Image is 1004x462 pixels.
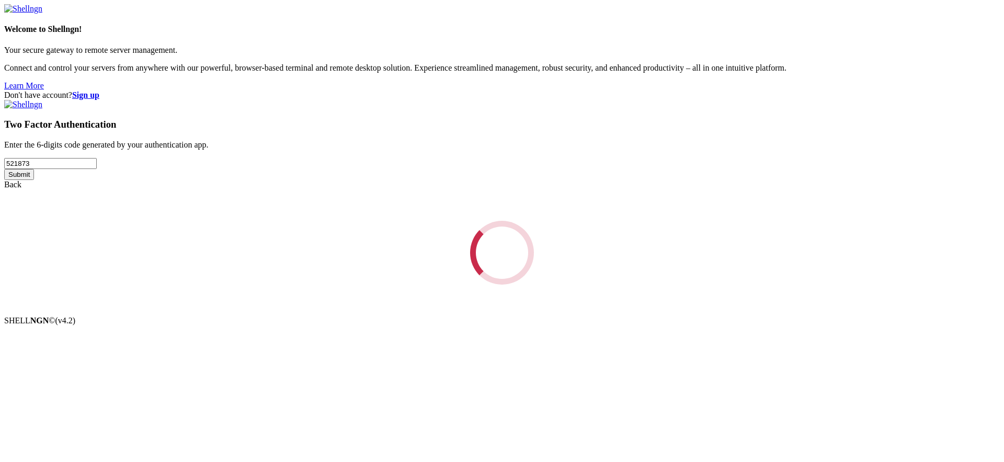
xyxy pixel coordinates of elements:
[4,119,1000,130] h3: Two Factor Authentication
[4,63,1000,73] p: Connect and control your servers from anywhere with our powerful, browser-based terminal and remo...
[4,46,1000,55] p: Your secure gateway to remote server management.
[4,100,42,109] img: Shellngn
[30,316,49,325] b: NGN
[4,140,1000,150] p: Enter the 6-digits code generated by your authentication app.
[4,25,1000,34] h4: Welcome to Shellngn!
[4,180,21,189] a: Back
[72,91,99,99] a: Sign up
[4,316,75,325] span: SHELL ©
[470,221,534,285] div: Loading...
[55,316,76,325] span: 4.2.0
[4,169,34,180] input: Submit
[4,4,42,14] img: Shellngn
[4,81,44,90] a: Learn More
[4,91,1000,100] div: Don't have account?
[4,158,97,169] input: Two factor code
